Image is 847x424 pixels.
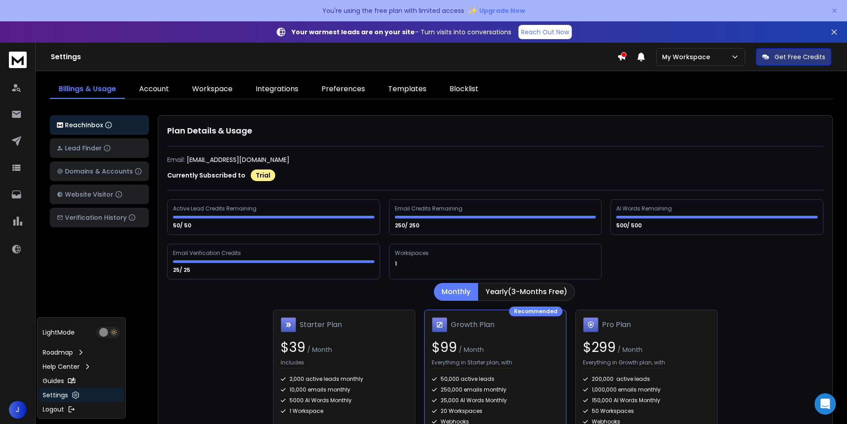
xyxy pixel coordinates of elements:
[468,2,525,20] button: ✨Upgrade Now
[167,125,823,137] h1: Plan Details & Usage
[432,397,559,404] div: 25,000 AI Words Monthly
[173,267,192,274] p: 25/ 25
[173,205,258,212] div: Active Lead Credits Remaining
[616,222,643,229] p: 500/ 500
[616,345,642,354] span: / Month
[43,328,75,337] p: Light Mode
[251,170,275,181] div: Trial
[43,362,80,371] p: Help Center
[583,376,710,383] div: 200,000 active leads
[775,52,825,61] p: Get Free Credits
[43,405,64,414] p: Logout
[322,6,464,15] p: You're using the free plan with limited access
[434,283,478,301] button: Monthly
[183,80,241,99] a: Workspace
[281,386,408,393] div: 10,000 emails monthly
[167,171,245,180] p: Currently Subscribed to
[292,28,415,36] strong: Your warmest leads are on your site
[50,80,125,99] a: Billings & Usage
[281,397,408,404] div: 5000 AI Words Monthly
[43,348,73,357] p: Roadmap
[521,28,569,36] p: Reach Out Now
[50,185,149,204] button: Website Visitor
[583,338,616,357] span: $ 299
[281,376,408,383] div: 2,000 active leads monthly
[432,386,559,393] div: 250,000 emails monthly
[457,345,484,354] span: / Month
[432,376,559,383] div: 50,000 active leads
[395,250,430,257] div: Workspaces
[662,52,714,61] p: My Workspace
[43,391,68,400] p: Settings
[478,283,575,301] button: Yearly(3-Months Free)
[432,359,512,368] p: Everything in Starter plan, with
[281,408,408,415] div: 1 Workspace
[300,319,342,330] h1: Starter Plan
[173,222,193,229] p: 50/ 50
[602,319,631,330] h1: Pro Plan
[583,408,710,415] div: 50 Workspaces
[50,138,149,158] button: Lead Finder
[50,162,149,181] button: Domains & Accounts
[187,155,289,164] p: [EMAIL_ADDRESS][DOMAIN_NAME]
[9,401,27,419] button: J
[479,6,525,15] span: Upgrade Now
[39,388,124,402] a: Settings
[583,386,710,393] div: 1,000,000 emails monthly
[616,205,673,212] div: AI Words Remaining
[395,222,421,229] p: 250/ 250
[468,4,478,17] span: ✨
[432,317,447,332] img: Growth Plan icon
[815,393,836,415] div: Open Intercom Messenger
[50,208,149,227] button: Verification History
[39,345,124,359] a: Roadmap
[167,155,185,164] p: Email:
[57,122,63,128] img: logo
[583,317,598,332] img: Pro Plan icon
[9,52,27,68] img: logo
[432,408,559,415] div: 20 Workspaces
[305,345,332,354] span: / Month
[583,397,710,404] div: 150,000 AI Words Monthly
[173,250,242,257] div: Email Verification Credits
[247,80,307,99] a: Integrations
[50,115,149,135] button: ReachInbox
[39,359,124,374] a: Help Center
[432,338,457,357] span: $ 99
[281,359,304,368] p: Includes
[583,359,665,368] p: Everything in Growth plan, with
[395,260,398,267] p: 1
[518,25,572,39] a: Reach Out Now
[130,80,178,99] a: Account
[281,317,296,332] img: Starter Plan icon
[51,52,617,62] h1: Settings
[379,80,435,99] a: Templates
[43,376,64,385] p: Guides
[509,307,562,316] div: Recommended
[292,28,511,36] p: – Turn visits into conversations
[756,48,831,66] button: Get Free Credits
[39,374,124,388] a: Guides
[395,205,464,212] div: Email Credits Remaining
[281,338,305,357] span: $ 39
[441,80,487,99] a: Blocklist
[313,80,374,99] a: Preferences
[451,319,494,330] h1: Growth Plan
